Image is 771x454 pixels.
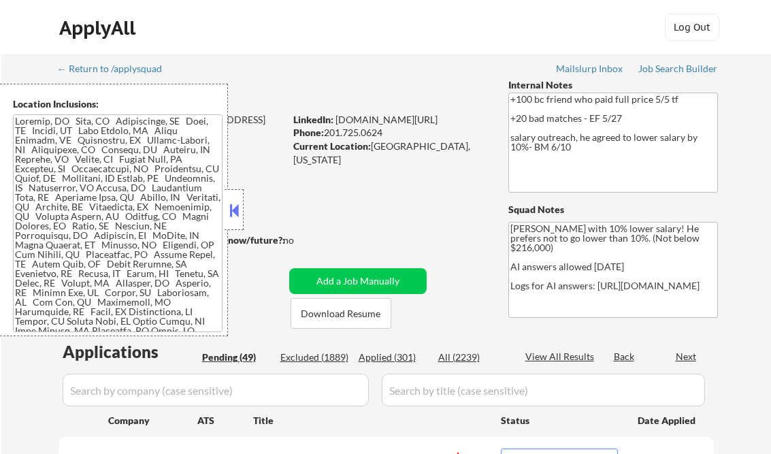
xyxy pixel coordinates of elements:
[197,414,253,427] div: ATS
[59,16,140,39] div: ApplyAll
[556,64,624,74] div: Mailslurp Inbox
[291,298,391,329] button: Download Resume
[676,350,698,363] div: Next
[525,350,598,363] div: View All Results
[359,351,427,364] div: Applied (301)
[293,126,486,140] div: 201.725.0624
[108,414,197,427] div: Company
[438,351,506,364] div: All (2239)
[293,140,371,152] strong: Current Location:
[13,97,223,111] div: Location Inclusions:
[665,14,719,41] button: Log Out
[57,64,175,74] div: ← Return to /applysquad
[508,203,718,216] div: Squad Notes
[283,233,322,247] div: no
[638,64,718,74] div: Job Search Builder
[614,350,636,363] div: Back
[638,63,718,77] a: Job Search Builder
[202,351,270,364] div: Pending (49)
[335,114,438,125] a: [DOMAIN_NAME][URL]
[253,414,488,427] div: Title
[638,414,698,427] div: Date Applied
[293,127,324,138] strong: Phone:
[280,351,348,364] div: Excluded (1889)
[293,140,486,166] div: [GEOGRAPHIC_DATA], [US_STATE]
[508,78,718,92] div: Internal Notes
[501,408,618,432] div: Status
[293,114,333,125] strong: LinkedIn:
[289,268,427,294] button: Add a Job Manually
[57,63,175,77] a: ← Return to /applysquad
[382,374,705,406] input: Search by title (case sensitive)
[556,63,624,77] a: Mailslurp Inbox
[63,374,369,406] input: Search by company (case sensitive)
[63,344,197,360] div: Applications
